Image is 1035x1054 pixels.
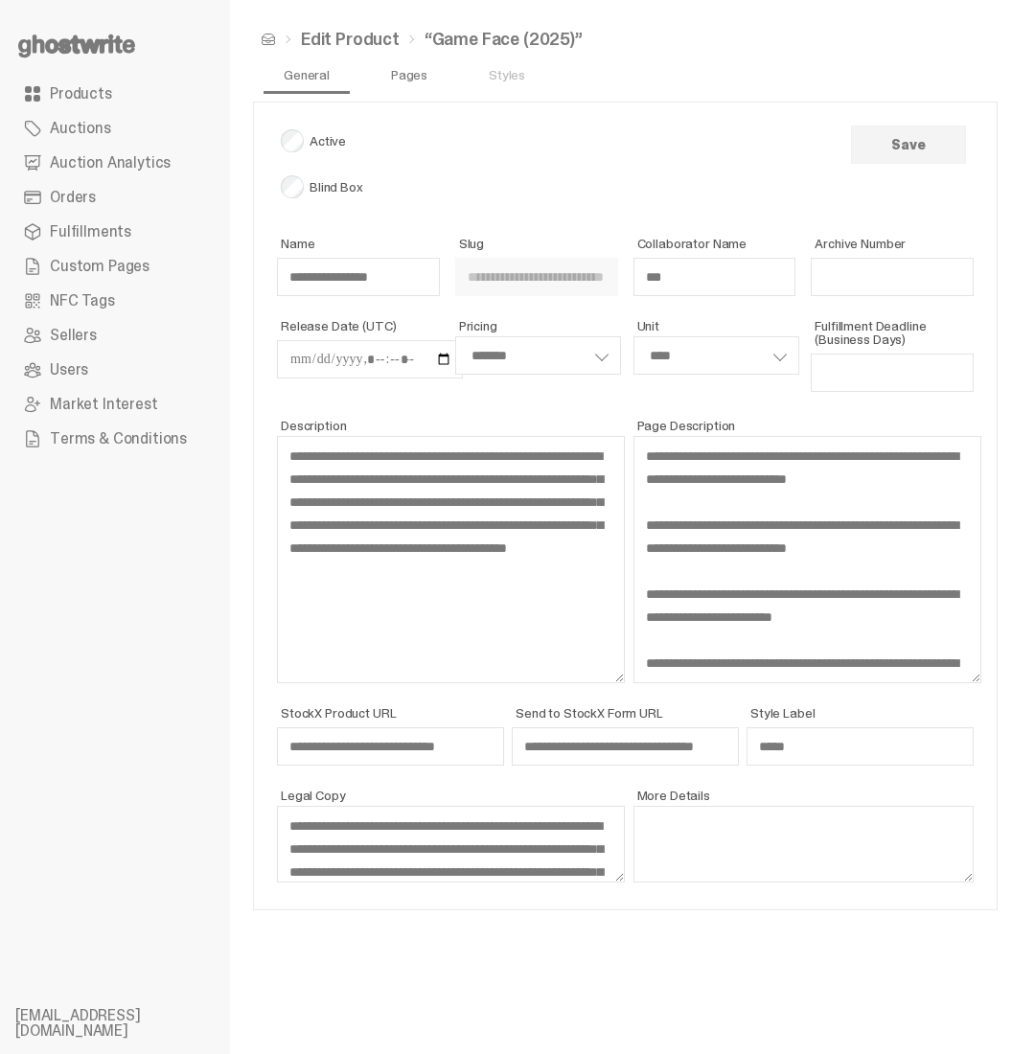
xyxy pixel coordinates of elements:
button: Save [851,126,966,164]
a: Users [15,353,215,387]
input: Slug [455,258,618,296]
span: Custom Pages [50,259,149,274]
span: StockX Product URL [281,706,504,720]
span: Market Interest [50,397,158,412]
span: Description [281,419,625,432]
span: Auctions [50,121,111,136]
a: Auctions [15,111,215,146]
span: Name [281,237,440,250]
a: Styles [473,56,540,94]
span: Blind Box [281,175,626,198]
span: Slug [459,237,618,250]
a: Sellers [15,318,215,353]
input: Send to StockX Form URL [512,727,739,766]
span: Style Label [750,706,974,720]
a: Pages [376,56,443,94]
a: Orders [15,180,215,215]
li: “Game Face (2025)” [400,31,583,48]
span: Terms & Conditions [50,431,187,447]
span: Page Description [637,419,981,432]
input: Blind Box [281,175,304,198]
span: More Details [637,789,975,802]
input: Archive Number [811,258,974,296]
span: Users [50,362,88,378]
a: Custom Pages [15,249,215,284]
input: StockX Product URL [277,727,504,766]
span: Archive Number [815,237,974,250]
select: Pricing [455,336,622,375]
li: [EMAIL_ADDRESS][DOMAIN_NAME] [15,1008,245,1039]
span: Orders [50,190,96,205]
a: Edit Product [301,31,400,48]
input: Fulfillment Deadline (Business Days) [811,354,974,392]
textarea: More Details [633,806,975,882]
a: Fulfillments [15,215,215,249]
a: Terms & Conditions [15,422,215,456]
span: Collaborator Name [637,237,796,250]
span: Fulfillment Deadline (Business Days) [815,319,974,346]
textarea: Description [277,436,625,683]
span: Release Date (UTC) [281,319,463,332]
input: Name [277,258,440,296]
span: Fulfillments [50,224,131,240]
span: Active [281,129,626,152]
input: Release Date (UTC) [277,340,463,378]
span: Send to StockX Form URL [516,706,739,720]
span: NFC Tags [50,293,115,309]
a: General [268,56,345,94]
a: NFC Tags [15,284,215,318]
span: Pricing [459,319,622,332]
a: Market Interest [15,387,215,422]
span: Legal Copy [281,789,625,802]
input: Collaborator Name [633,258,796,296]
textarea: Legal Copy [277,806,625,882]
select: Unit [633,336,800,375]
span: Products [50,86,112,102]
span: Sellers [50,328,97,343]
input: Style Label [747,727,974,766]
textarea: Page Description [633,436,981,683]
a: Auction Analytics [15,146,215,180]
span: Auction Analytics [50,155,171,171]
span: Unit [637,319,800,332]
a: Products [15,77,215,111]
input: Active [281,129,304,152]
